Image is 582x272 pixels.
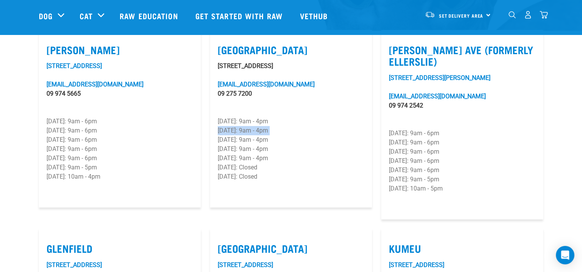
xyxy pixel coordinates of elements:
a: [STREET_ADDRESS] [47,261,102,269]
label: Kumeu [389,242,535,254]
p: [DATE]: 9am - 6pm [389,166,535,175]
a: [EMAIL_ADDRESS][DOMAIN_NAME] [389,93,486,100]
div: Open Intercom Messenger [556,246,574,264]
label: Glenfield [47,242,193,254]
a: [STREET_ADDRESS][PERSON_NAME] [389,74,490,81]
p: [DATE]: 10am - 5pm [389,184,535,193]
label: [GEOGRAPHIC_DATA] [218,44,364,56]
p: [DATE]: 9am - 6pm [47,135,193,144]
p: [DATE]: 9am - 4pm [218,144,364,154]
p: [DATE]: 9am - 4pm [218,126,364,135]
p: [DATE]: 10am - 4pm [47,172,193,181]
p: [DATE]: 9am - 6pm [389,156,535,166]
img: van-moving.png [425,11,435,18]
p: [DATE]: 9am - 6pm [47,144,193,154]
label: [PERSON_NAME] Ave (Formerly Ellerslie) [389,44,535,67]
img: user.png [524,11,532,19]
label: [PERSON_NAME] [47,44,193,56]
p: [DATE]: 9am - 6pm [389,147,535,156]
img: home-icon-1@2x.png [509,11,516,18]
p: [DATE]: 9am - 4pm [218,154,364,163]
a: [STREET_ADDRESS] [389,261,444,269]
p: [DATE]: 9am - 6pm [389,129,535,138]
a: [STREET_ADDRESS] [47,62,102,70]
img: home-icon@2x.png [540,11,548,19]
a: 09 275 7200 [218,90,252,97]
a: 09 974 5665 [47,90,81,97]
a: [EMAIL_ADDRESS][DOMAIN_NAME] [218,81,315,88]
a: Raw Education [112,0,187,31]
a: [EMAIL_ADDRESS][DOMAIN_NAME] [47,81,143,88]
p: [DATE]: 9am - 6pm [47,154,193,163]
label: [GEOGRAPHIC_DATA] [218,242,364,254]
p: [DATE]: Closed [218,163,364,172]
span: Set Delivery Area [439,14,484,17]
p: [DATE]: 9am - 6pm [389,138,535,147]
p: [DATE]: 9am - 6pm [47,126,193,135]
a: 09 974 2542 [389,102,423,109]
a: Vethub [292,0,338,31]
p: [DATE]: 9am - 5pm [389,175,535,184]
a: [STREET_ADDRESS] [218,261,273,269]
p: [DATE]: 9am - 4pm [218,135,364,144]
a: Dog [39,10,53,22]
p: [DATE]: 9am - 5pm [47,163,193,172]
p: [DATE]: 9am - 6pm [47,117,193,126]
p: [STREET_ADDRESS] [218,61,364,71]
a: Cat [80,10,93,22]
a: Get started with Raw [188,0,292,31]
p: [DATE]: 9am - 4pm [218,117,364,126]
p: [DATE]: Closed [218,172,364,181]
